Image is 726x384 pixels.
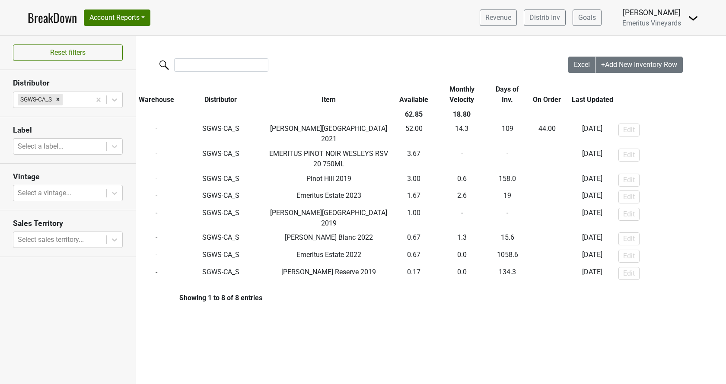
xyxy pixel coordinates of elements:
[526,122,568,147] td: -
[177,82,265,107] th: Distributor: activate to sort column ascending
[568,82,616,107] th: Last Updated: activate to sort column ascending
[489,231,526,248] td: 15.6
[270,209,387,227] span: [PERSON_NAME][GEOGRAPHIC_DATA] 2019
[489,206,526,231] td: -
[489,248,526,265] td: 1058.6
[435,188,489,206] td: 2.6
[568,206,616,231] td: [DATE]
[84,10,150,26] button: Account Reports
[136,294,262,302] div: Showing 1 to 8 of 8 entries
[393,122,435,147] td: 52.00
[136,231,177,248] td: -
[574,60,590,69] span: Excel
[568,188,616,206] td: [DATE]
[177,265,265,282] td: SGWS-CA_S
[13,79,123,88] h3: Distributor
[13,172,123,181] h3: Vintage
[393,146,435,171] td: 3.67
[136,206,177,231] td: -
[13,219,123,228] h3: Sales Territory
[269,149,388,168] span: EMERITUS PINOT NOIR WESLEYS RSV 20 750ML
[489,265,526,282] td: 134.3
[618,149,640,162] button: Edit
[489,82,526,107] th: Days of Inv.: activate to sort column ascending
[177,231,265,248] td: SGWS-CA_S
[306,175,351,183] span: Pinot Hill 2019
[281,268,376,276] span: [PERSON_NAME] Reserve 2019
[136,146,177,171] td: -
[489,188,526,206] td: 19
[568,171,616,189] td: [DATE]
[568,57,596,73] button: Excel
[618,250,640,263] button: Edit
[177,171,265,189] td: SGWS-CA_S
[393,171,435,189] td: 3.00
[177,122,265,147] td: SGWS-CA_S
[177,188,265,206] td: SGWS-CA_S
[393,231,435,248] td: 0.67
[18,94,53,105] div: SGWS-CA_S
[526,171,568,189] td: -
[136,122,177,147] td: -
[53,94,63,105] div: Remove SGWS-CA_S
[568,231,616,248] td: [DATE]
[489,146,526,171] td: -
[177,248,265,265] td: SGWS-CA_S
[296,191,361,200] span: Emeritus Estate 2023
[435,206,489,231] td: -
[136,171,177,189] td: -
[435,107,489,122] th: 18.80
[688,13,698,23] img: Dropdown Menu
[13,126,123,135] h3: Label
[136,265,177,282] td: -
[526,188,568,206] td: -
[177,146,265,171] td: SGWS-CA_S
[28,9,77,27] a: BreakDown
[526,206,568,231] td: -
[568,146,616,171] td: [DATE]
[622,19,681,27] span: Emeritus Vineyards
[573,10,602,26] a: Goals
[618,232,640,245] button: Edit
[285,233,373,241] span: [PERSON_NAME] Blanc 2022
[270,124,387,143] span: [PERSON_NAME][GEOGRAPHIC_DATA] 2021
[435,122,489,147] td: 14.3
[526,265,568,282] td: -
[393,206,435,231] td: 1.00
[13,44,123,61] button: Reset filters
[526,231,568,248] td: -
[618,190,640,203] button: Edit
[435,231,489,248] td: 1.3
[136,188,177,206] td: -
[136,248,177,265] td: -
[435,82,489,107] th: Monthly Velocity: activate to sort column ascending
[480,10,517,26] a: Revenue
[177,206,265,231] td: SGWS-CA_S
[435,146,489,171] td: -
[393,107,435,122] th: 62.85
[526,82,568,107] th: On Order: activate to sort column ascending
[526,146,568,171] td: -
[265,82,393,107] th: Item: activate to sort column ascending
[524,10,566,26] a: Distrib Inv
[393,248,435,265] td: 0.67
[296,251,361,259] span: Emeritus Estate 2022
[435,171,489,189] td: 0.6
[622,7,681,18] div: [PERSON_NAME]
[618,124,640,136] button: Edit
[526,248,568,265] td: -
[618,208,640,221] button: Edit
[568,265,616,282] td: [DATE]
[618,174,640,187] button: Edit
[595,57,683,73] button: +Add New Inventory Row
[489,122,526,147] td: 109
[393,188,435,206] td: 1.67
[393,265,435,282] td: 0.17
[618,267,640,280] button: Edit
[568,248,616,265] td: [DATE]
[136,82,177,107] th: Warehouse: activate to sort column ascending
[435,248,489,265] td: 0.0
[601,60,677,69] span: +Add New Inventory Row
[568,122,616,147] td: [DATE]
[489,171,526,189] td: 158.0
